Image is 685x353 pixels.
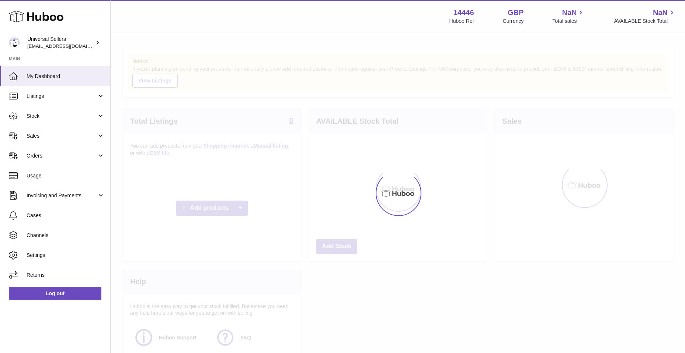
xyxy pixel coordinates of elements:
[27,36,94,50] div: Universal Sellers
[9,37,20,48] img: openprideofficial@gmail.com
[27,152,97,159] span: Orders
[27,252,105,259] span: Settings
[562,8,577,18] span: NaN
[27,93,97,100] span: Listings
[27,43,108,49] span: [EMAIL_ADDRESS][DOMAIN_NAME]
[9,287,101,300] a: Log out
[27,133,97,140] span: Sales
[27,272,105,279] span: Returns
[614,8,676,25] a: NaN AVAILABLE Stock Total
[27,113,97,120] span: Stock
[453,8,474,18] strong: 14446
[653,8,668,18] span: NaN
[552,8,585,25] a: NaN Total sales
[614,18,676,25] span: AVAILABLE Stock Total
[27,232,105,239] span: Channels
[27,192,97,199] span: Invoicing and Payments
[503,18,524,25] div: Currency
[27,73,105,80] span: My Dashboard
[449,18,474,25] div: Huboo Ref
[552,18,585,25] span: Total sales
[27,172,105,179] span: Usage
[508,8,524,18] strong: GBP
[27,212,105,219] span: Cases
